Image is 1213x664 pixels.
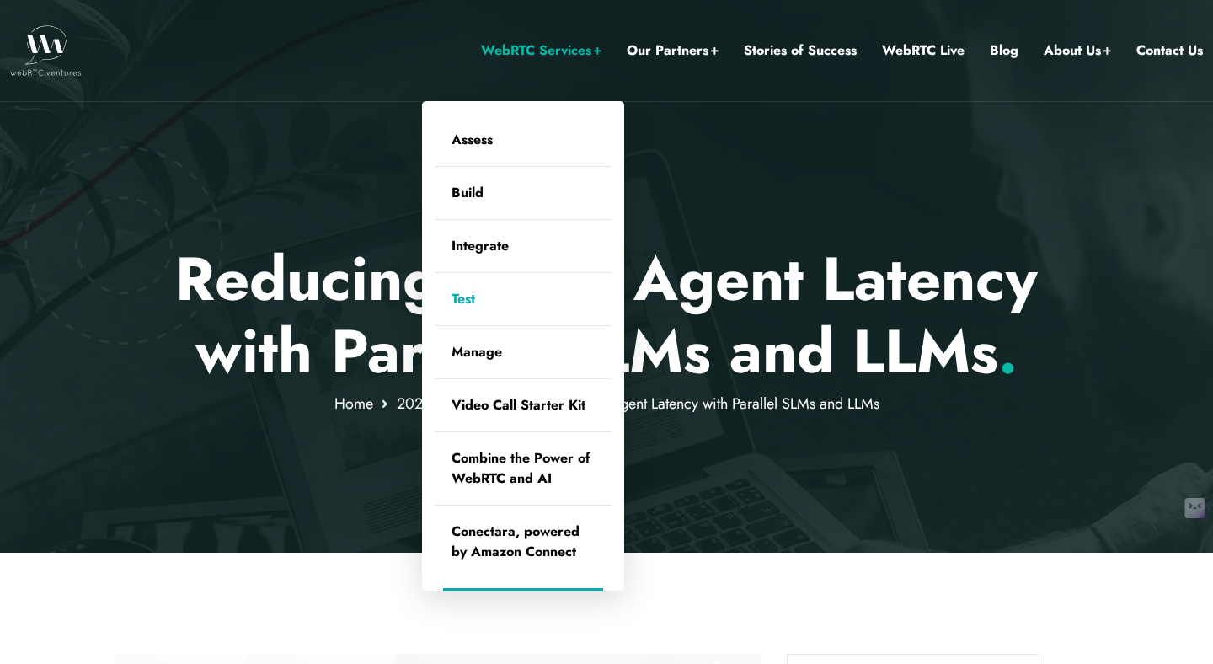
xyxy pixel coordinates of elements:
a: 2025 [397,393,431,415]
a: WebRTC Live [882,40,965,62]
a: Combine the Power of WebRTC and AI [435,432,612,505]
span: Reducing Voice Agent Latency with Parallel SLMs and LLMs [505,393,879,415]
img: WebRTC.ventures [10,25,82,76]
a: Test [435,273,612,325]
a: Assess [435,114,612,166]
span: . [998,308,1018,395]
a: Contact Us [1136,40,1203,62]
a: About Us [1044,40,1111,62]
a: Stories of Success [744,40,857,62]
a: Video Call Starter Kit [435,379,612,431]
a: Integrate [435,220,612,272]
a: Home [334,393,373,415]
a: Manage [435,326,612,378]
a: Build [435,167,612,219]
a: Blog [990,40,1018,62]
a: Our Partners [627,40,719,62]
p: Reducing Voice Agent Latency with Parallel SLMs and LLMs [114,243,1100,388]
a: WebRTC Services [481,40,601,62]
a: Conectara, powered by Amazon Connect [435,506,612,578]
